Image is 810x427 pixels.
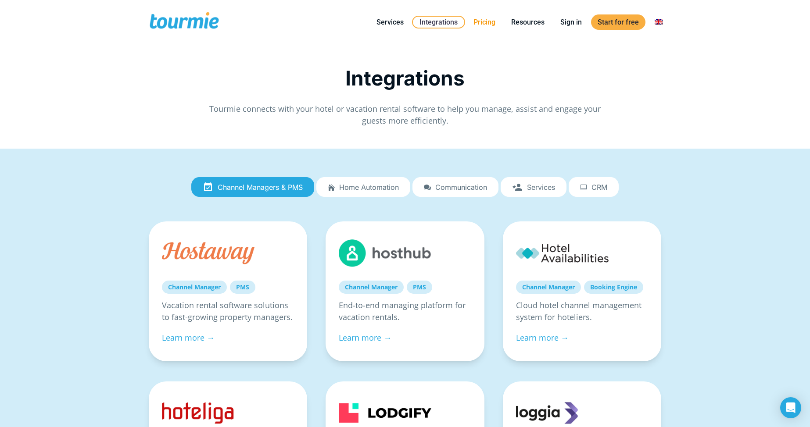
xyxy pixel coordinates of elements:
[591,183,607,191] span: CRM
[501,177,566,197] a: Services
[435,183,487,191] span: Communication
[412,16,465,28] a: Integrations
[407,281,432,294] a: PMS
[162,281,227,294] a: Channel Manager
[345,66,465,90] span: Integrations
[516,281,581,294] a: Channel Manager
[162,332,215,343] a: Learn more →
[316,177,410,197] a: Home automation
[516,299,648,323] p: Cloud hotel channel management system for hoteliers.
[527,183,555,191] span: Services
[370,17,410,28] a: Services
[554,17,588,28] a: Sign in
[516,332,569,343] a: Learn more →
[467,17,502,28] a: Pricing
[505,17,551,28] a: Resources
[162,299,294,323] p: Vacation rental software solutions to fast-growing property managers.
[209,103,601,126] span: Tourmie connects with your hotel or vacation rental software to help you manage, assist and engag...
[780,397,801,418] div: Open Intercom Messenger
[339,183,399,191] span: Home automation
[339,281,404,294] a: Channel Manager
[230,281,255,294] a: PMS
[412,177,498,197] a: Communication
[591,14,645,30] a: Start for free
[584,281,643,294] a: Booking Engine
[339,332,391,343] a: Learn more →
[569,177,619,197] a: CRM
[218,183,303,191] span: Channel Managers & PMS
[339,299,471,323] p: End-to-end managing platform for vacation rentals.
[191,177,314,197] a: Channel Managers & PMS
